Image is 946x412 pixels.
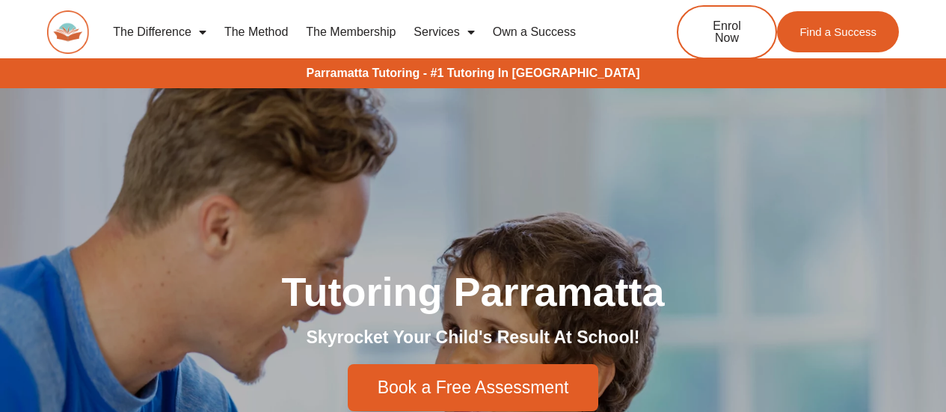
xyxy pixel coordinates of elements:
a: Services [405,15,483,49]
a: Book a Free Assessment [348,364,599,411]
span: Find a Success [799,26,876,37]
span: Enrol Now [701,20,753,44]
a: Enrol Now [677,5,777,59]
a: The Difference [104,15,215,49]
h2: Skyrocket Your Child's Result At School! [55,327,892,349]
a: The Method [215,15,297,49]
span: Book a Free Assessment [378,379,569,396]
h1: Tutoring Parramatta [55,271,892,312]
a: Find a Success [777,11,899,52]
a: The Membership [297,15,405,49]
nav: Menu [104,15,627,49]
a: Own a Success [484,15,585,49]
